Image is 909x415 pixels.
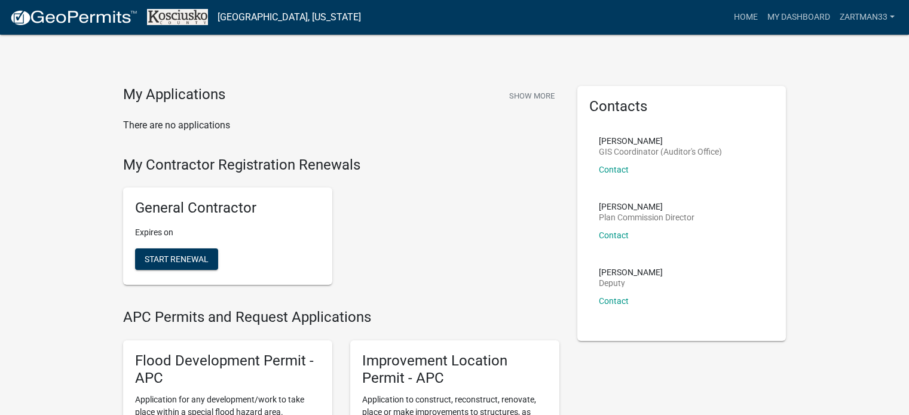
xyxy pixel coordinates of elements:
p: [PERSON_NAME] [599,268,663,276]
p: GIS Coordinator (Auditor's Office) [599,147,722,156]
a: Contact [599,165,629,174]
h5: Flood Development Permit - APC [135,352,320,387]
p: There are no applications [123,118,559,133]
a: Home [729,6,763,29]
p: [PERSON_NAME] [599,202,694,211]
a: My Dashboard [763,6,835,29]
a: Contact [599,296,629,306]
button: Show More [504,86,559,106]
span: Start Renewal [145,254,209,264]
h5: Improvement Location Permit - APC [362,352,547,387]
img: Kosciusko County, Indiana [147,9,208,25]
a: [GEOGRAPHIC_DATA], [US_STATE] [218,7,361,27]
p: Plan Commission Director [599,213,694,222]
h5: Contacts [589,98,775,115]
h4: My Contractor Registration Renewals [123,156,559,174]
a: zartman33 [835,6,899,29]
wm-registration-list-section: My Contractor Registration Renewals [123,156,559,295]
p: Deputy [599,279,663,287]
h5: General Contractor [135,199,320,217]
h4: APC Permits and Request Applications [123,309,559,326]
p: Expires on [135,226,320,239]
button: Start Renewal [135,248,218,270]
p: [PERSON_NAME] [599,137,722,145]
a: Contact [599,230,629,240]
h4: My Applications [123,86,225,104]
